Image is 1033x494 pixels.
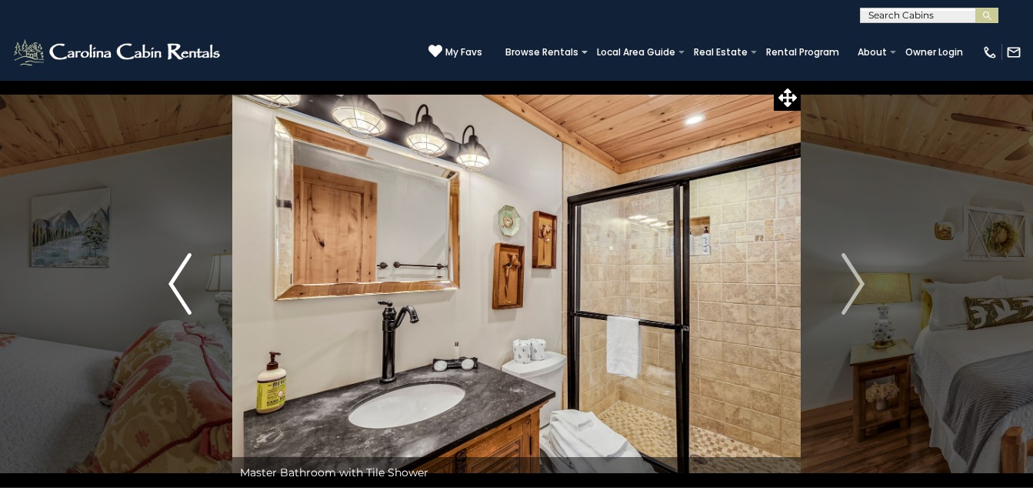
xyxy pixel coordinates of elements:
span: My Favs [445,45,482,59]
img: phone-regular-white.png [982,45,998,60]
img: mail-regular-white.png [1006,45,1021,60]
button: Previous [128,80,232,488]
a: My Favs [428,44,482,60]
img: arrow [168,253,192,315]
div: Master Bathroom with Tile Shower [232,457,801,488]
button: Next [801,80,905,488]
a: Owner Login [898,42,971,63]
a: Real Estate [686,42,755,63]
a: Browse Rentals [498,42,586,63]
a: About [850,42,895,63]
img: White-1-2.png [12,37,225,68]
img: arrow [841,253,865,315]
a: Local Area Guide [589,42,683,63]
a: Rental Program [758,42,847,63]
